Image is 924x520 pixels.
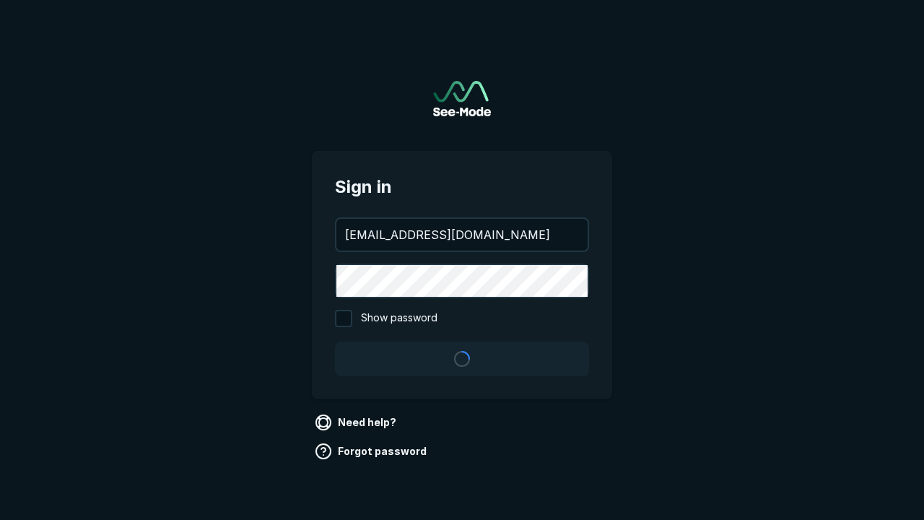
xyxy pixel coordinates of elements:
img: See-Mode Logo [433,81,491,116]
span: Sign in [335,174,589,200]
a: Need help? [312,411,402,434]
a: Go to sign in [433,81,491,116]
span: Show password [361,310,437,327]
input: your@email.com [336,219,588,251]
a: Forgot password [312,440,432,463]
